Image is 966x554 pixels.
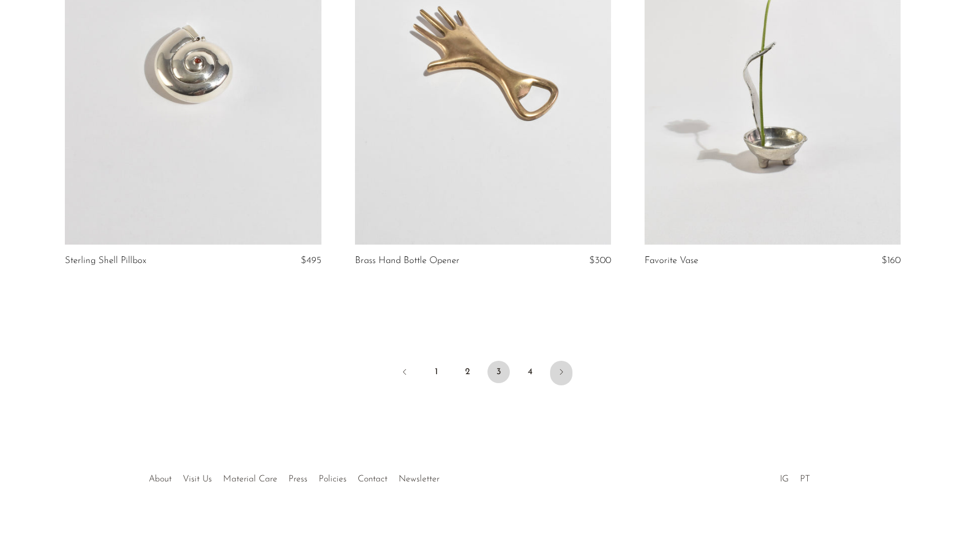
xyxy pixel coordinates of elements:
[355,256,460,266] a: Brass Hand Bottle Opener
[882,256,901,265] span: $160
[774,466,816,487] ul: Social Medias
[645,256,698,266] a: Favorite Vase
[550,361,572,385] a: Next
[358,475,387,484] a: Contact
[394,361,416,385] a: Previous
[143,466,445,487] ul: Quick links
[589,256,611,265] span: $300
[425,361,447,383] a: 1
[800,475,810,484] a: PT
[487,361,510,383] span: 3
[780,475,789,484] a: IG
[301,256,321,265] span: $495
[183,475,212,484] a: Visit Us
[456,361,479,383] a: 2
[288,475,307,484] a: Press
[519,361,541,383] a: 4
[149,475,172,484] a: About
[223,475,277,484] a: Material Care
[65,256,146,266] a: Sterling Shell Pillbox
[319,475,347,484] a: Policies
